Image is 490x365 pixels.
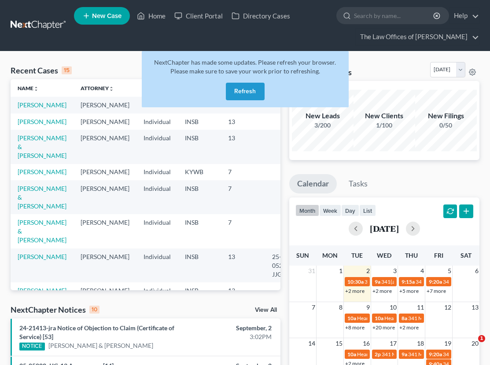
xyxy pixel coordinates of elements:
[19,343,45,350] div: NOTICE
[365,302,371,313] span: 9
[420,266,425,276] span: 4
[136,180,178,214] td: Individual
[74,97,136,113] td: [PERSON_NAME]
[62,66,72,74] div: 15
[136,113,178,130] td: Individual
[18,134,66,159] a: [PERSON_NAME] & [PERSON_NAME]
[416,302,425,313] span: 11
[18,219,66,244] a: [PERSON_NAME] & [PERSON_NAME]
[354,7,435,24] input: Search by name...
[178,180,221,214] td: INSB
[221,214,265,248] td: 7
[338,302,343,313] span: 8
[18,168,66,175] a: [PERSON_NAME]
[311,302,316,313] span: 7
[354,111,415,121] div: New Clients
[347,315,356,321] span: 10a
[356,29,479,45] a: The Law Offices of [PERSON_NAME]
[154,58,336,75] span: NextChapter has made some updates. Please refresh your browser. Please make sure to save your wor...
[402,351,407,358] span: 9a
[74,248,136,282] td: [PERSON_NAME]
[136,248,178,282] td: Individual
[221,282,265,316] td: 13
[460,335,481,356] iframe: Intercom live chat
[136,130,178,164] td: Individual
[341,174,376,193] a: Tasks
[354,121,415,130] div: 1/100
[402,278,415,285] span: 9:15a
[405,252,418,259] span: Thu
[429,351,442,358] span: 9:20a
[427,288,446,294] a: +7 more
[48,341,153,350] a: [PERSON_NAME] & [PERSON_NAME]
[375,278,380,285] span: 9a
[18,85,39,91] a: Nameunfold_more
[375,315,383,321] span: 10a
[295,204,319,216] button: month
[429,278,442,285] span: 9:20a
[341,204,359,216] button: day
[178,248,221,282] td: INSB
[357,315,426,321] span: Hearing for [PERSON_NAME]
[449,8,479,24] a: Help
[478,335,485,342] span: 1
[389,338,398,349] span: 17
[89,306,99,314] div: 10
[365,266,371,276] span: 2
[221,113,265,130] td: 13
[178,164,221,180] td: KYWB
[227,8,295,24] a: Directory Cases
[136,164,178,180] td: Individual
[372,324,395,331] a: +20 more
[338,266,343,276] span: 1
[178,282,221,316] td: INSB
[178,214,221,248] td: INSB
[226,83,265,100] button: Refresh
[443,302,452,313] span: 12
[392,266,398,276] span: 3
[18,287,66,312] a: [PERSON_NAME] & [PERSON_NAME]
[19,324,174,340] a: 24-21413-jra Notice of Objection to Claim (Certificate of Service) [53]
[18,101,66,109] a: [PERSON_NAME]
[136,282,178,316] td: Individual
[357,351,426,358] span: Hearing for [PERSON_NAME]
[193,332,272,341] div: 3:02PM
[296,252,309,259] span: Sun
[289,174,337,193] a: Calendar
[408,351,487,358] span: 341 Meeting for [PERSON_NAME]
[377,252,391,259] span: Wed
[359,204,376,216] button: list
[74,282,136,316] td: [PERSON_NAME]
[221,164,265,180] td: 7
[74,130,136,164] td: [PERSON_NAME]
[415,121,477,130] div: 0/50
[347,351,356,358] span: 10a
[11,304,99,315] div: NextChapter Notices
[382,351,461,358] span: 341 Meeting for [PERSON_NAME]
[33,86,39,91] i: unfold_more
[319,204,341,216] button: week
[370,224,399,233] h2: [DATE]
[474,266,479,276] span: 6
[221,180,265,214] td: 7
[109,86,114,91] i: unfold_more
[345,288,365,294] a: +2 more
[345,324,365,331] a: +8 more
[255,307,277,313] a: View All
[351,252,363,259] span: Tue
[18,185,66,210] a: [PERSON_NAME] & [PERSON_NAME]
[322,252,338,259] span: Mon
[307,338,316,349] span: 14
[18,118,66,125] a: [PERSON_NAME]
[461,252,472,259] span: Sat
[170,8,227,24] a: Client Portal
[18,253,66,260] a: [PERSON_NAME]
[221,248,265,282] td: 13
[74,214,136,248] td: [PERSON_NAME]
[193,324,272,332] div: September, 2
[133,8,170,24] a: Home
[221,130,265,164] td: 13
[136,214,178,248] td: Individual
[362,338,371,349] span: 16
[443,338,452,349] span: 19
